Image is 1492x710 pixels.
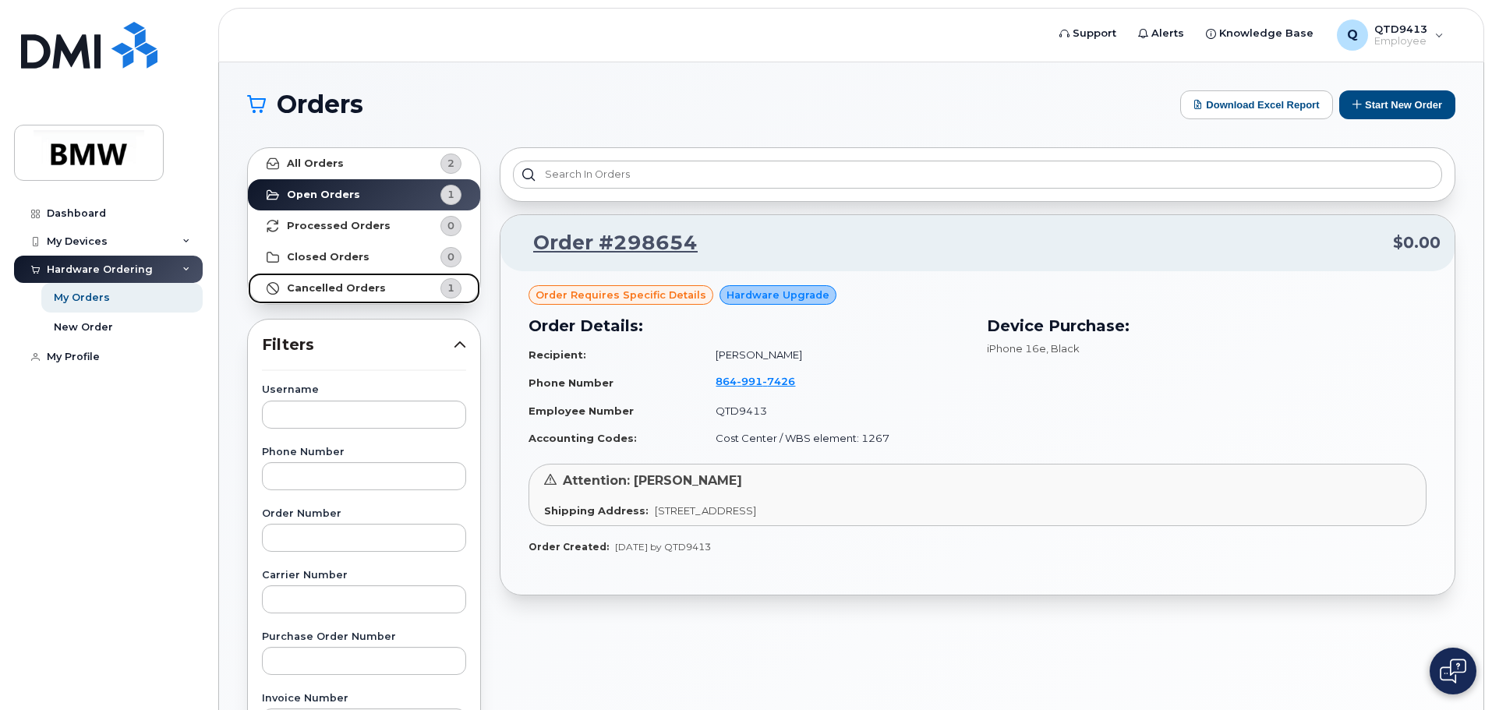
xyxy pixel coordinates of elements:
label: Phone Number [262,447,466,457]
span: 1 [447,281,454,295]
span: Hardware Upgrade [727,288,829,302]
input: Search in orders [513,161,1442,189]
button: Download Excel Report [1180,90,1333,119]
strong: Phone Number [529,376,613,389]
strong: Shipping Address: [544,504,649,517]
a: All Orders2 [248,148,480,179]
a: Open Orders1 [248,179,480,210]
img: Open chat [1440,659,1466,684]
a: Cancelled Orders1 [248,273,480,304]
h3: Device Purchase: [987,314,1427,337]
span: Filters [262,334,454,356]
strong: Processed Orders [287,220,391,232]
span: 0 [447,218,454,233]
strong: Closed Orders [287,251,369,263]
label: Username [262,385,466,395]
a: Closed Orders0 [248,242,480,273]
strong: Order Created: [529,541,609,553]
span: 7426 [762,375,795,387]
strong: Cancelled Orders [287,282,386,295]
label: Order Number [262,509,466,519]
span: Order requires Specific details [536,288,706,302]
strong: Recipient: [529,348,586,361]
span: 991 [737,375,762,387]
span: Orders [277,93,363,116]
span: 2 [447,156,454,171]
td: QTD9413 [702,397,968,425]
strong: Accounting Codes: [529,432,637,444]
label: Purchase Order Number [262,632,466,642]
span: [DATE] by QTD9413 [615,541,711,553]
span: , Black [1046,342,1080,355]
span: 864 [716,375,795,387]
strong: All Orders [287,157,344,170]
span: iPhone 16e [987,342,1046,355]
a: Processed Orders0 [248,210,480,242]
h3: Order Details: [529,314,968,337]
span: $0.00 [1393,231,1441,254]
span: 0 [447,249,454,264]
td: [PERSON_NAME] [702,341,968,369]
span: [STREET_ADDRESS] [655,504,756,517]
label: Invoice Number [262,694,466,704]
a: Order #298654 [514,229,698,257]
button: Start New Order [1339,90,1455,119]
span: Attention: [PERSON_NAME] [563,473,742,488]
td: Cost Center / WBS element: 1267 [702,425,968,452]
span: 1 [447,187,454,202]
a: 8649917426 [716,375,814,387]
label: Carrier Number [262,570,466,581]
strong: Open Orders [287,189,360,201]
strong: Employee Number [529,404,634,417]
